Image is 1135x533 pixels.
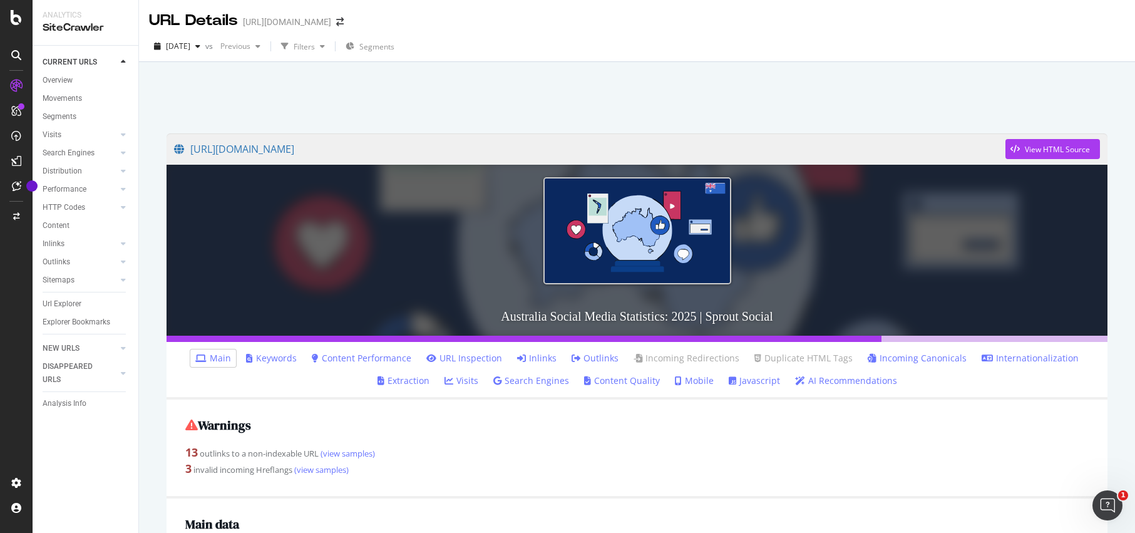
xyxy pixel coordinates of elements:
a: Internationalization [982,352,1079,365]
button: Segments [341,36,399,56]
a: Url Explorer [43,298,130,311]
a: Explorer Bookmarks [43,316,130,329]
div: Content [43,219,69,232]
a: Segments [43,110,130,123]
strong: 3 [185,461,192,476]
a: NEW URLS [43,342,117,355]
button: Previous [215,36,265,56]
a: Inlinks [43,237,117,251]
h3: Australia Social Media Statistics: 2025 | Sprout Social [167,297,1107,336]
a: Javascript [729,375,780,387]
a: Keywords [246,352,297,365]
a: Search Engines [43,147,117,160]
a: AI Recommendations [795,375,897,387]
a: Main [195,352,231,365]
span: vs [205,41,215,51]
div: Analysis Info [43,397,86,410]
a: DISAPPEARED URLS [43,360,117,386]
div: arrow-right-arrow-left [336,18,344,26]
div: HTTP Codes [43,201,85,214]
a: URL Inspection [426,352,502,365]
div: Explorer Bookmarks [43,316,110,329]
a: Incoming Canonicals [868,352,967,365]
div: DISAPPEARED URLS [43,360,106,386]
h2: Warnings [185,418,1089,432]
button: Filters [276,36,330,56]
div: Outlinks [43,256,70,269]
a: Movements [43,92,130,105]
a: Outlinks [43,256,117,269]
a: Content Quality [584,375,660,387]
button: View HTML Source [1005,139,1100,159]
div: View HTML Source [1025,144,1090,155]
strong: 13 [185,445,198,460]
div: Analytics [43,10,128,21]
div: Overview [43,74,73,87]
a: Outlinks [572,352,619,365]
a: Content [43,219,130,232]
div: CURRENT URLS [43,56,97,69]
div: SiteCrawler [43,21,128,35]
a: [URL][DOMAIN_NAME] [174,133,1005,165]
a: Overview [43,74,130,87]
div: [URL][DOMAIN_NAME] [243,16,331,28]
div: Performance [43,183,86,196]
img: Australia Social Media Statistics: 2025 | Sprout Social [543,177,731,284]
a: HTTP Codes [43,201,117,214]
div: outlinks to a non-indexable URL [185,445,1089,461]
button: [DATE] [149,36,205,56]
a: Incoming Redirections [634,352,739,365]
a: Inlinks [517,352,557,365]
a: Mobile [675,375,714,387]
span: Previous [215,41,250,51]
a: Duplicate HTML Tags [754,352,853,365]
div: NEW URLS [43,342,80,355]
div: Segments [43,110,76,123]
div: Distribution [43,165,82,178]
a: Performance [43,183,117,196]
a: Visits [444,375,478,387]
a: CURRENT URLS [43,56,117,69]
div: Sitemaps [43,274,74,287]
div: Movements [43,92,82,105]
a: (view samples) [292,464,349,475]
a: Sitemaps [43,274,117,287]
span: 1 [1118,490,1128,500]
a: Distribution [43,165,117,178]
div: Visits [43,128,61,142]
a: (view samples) [319,448,375,459]
a: Search Engines [493,375,569,387]
span: Segments [359,41,394,52]
a: Visits [43,128,117,142]
h2: Main data [185,517,1089,531]
a: Content Performance [312,352,411,365]
div: invalid incoming Hreflangs [185,461,1089,477]
div: Url Explorer [43,298,81,311]
a: Analysis Info [43,397,130,410]
a: Extraction [377,375,429,387]
span: 2025 Sep. 3rd [166,41,190,51]
div: Filters [294,41,315,52]
div: Inlinks [43,237,64,251]
div: Tooltip anchor [26,180,38,192]
iframe: Intercom live chat [1092,490,1122,520]
div: URL Details [149,10,238,31]
div: Search Engines [43,147,95,160]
